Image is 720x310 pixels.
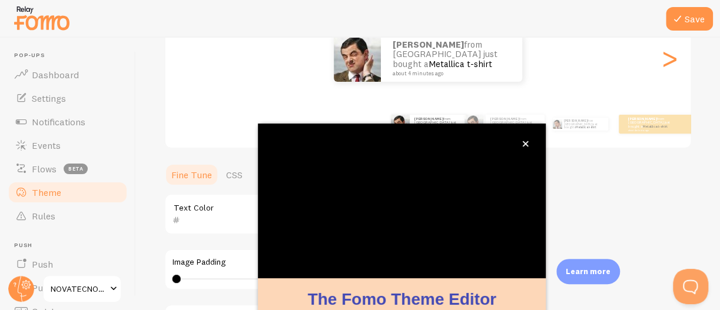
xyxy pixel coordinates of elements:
[628,129,674,131] small: about 4 minutes ago
[42,275,122,303] a: NOVATECNOEC
[393,40,510,76] p: from [GEOGRAPHIC_DATA] just bought a
[414,116,443,121] strong: [PERSON_NAME]
[662,16,676,101] div: Next slide
[519,138,532,150] button: close,
[464,115,483,134] img: Fomo
[7,181,128,204] a: Theme
[172,257,509,268] label: Image Padding
[32,92,66,104] span: Settings
[7,204,128,228] a: Rules
[564,118,603,131] p: from [GEOGRAPHIC_DATA] just bought a
[334,35,381,82] img: Fomo
[12,3,71,33] img: fomo-relay-logo-orange.svg
[414,116,462,131] p: from [GEOGRAPHIC_DATA] just bought a
[14,242,128,249] span: Push
[7,252,128,276] a: Push
[391,115,410,134] img: Fomo
[7,134,128,157] a: Events
[32,116,85,128] span: Notifications
[628,116,675,131] p: from [GEOGRAPHIC_DATA] just bought a
[7,110,128,134] a: Notifications
[393,39,464,50] strong: [PERSON_NAME]
[14,52,128,59] span: Pop-ups
[490,116,519,121] strong: [PERSON_NAME]
[566,266,610,277] p: Learn more
[576,125,596,129] a: Metallica t-shirt
[552,119,562,129] img: Fomo
[556,259,620,284] div: Learn more
[564,119,588,122] strong: [PERSON_NAME]
[7,86,128,110] a: Settings
[64,164,88,174] span: beta
[429,58,492,69] a: Metallica t-shirt
[642,124,668,129] a: Metallica t-shirt
[393,71,507,76] small: about 4 minutes ago
[7,157,128,181] a: Flows beta
[32,163,57,175] span: Flows
[219,163,250,186] a: CSS
[164,163,219,186] a: Fine Tune
[673,269,708,304] iframe: Help Scout Beacon - Open
[32,210,55,222] span: Rules
[51,282,107,296] span: NOVATECNOEC
[490,116,540,131] p: from [GEOGRAPHIC_DATA] just bought a
[32,186,61,198] span: Theme
[32,69,79,81] span: Dashboard
[32,139,61,151] span: Events
[7,63,128,86] a: Dashboard
[628,116,656,121] strong: [PERSON_NAME]
[32,258,53,270] span: Push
